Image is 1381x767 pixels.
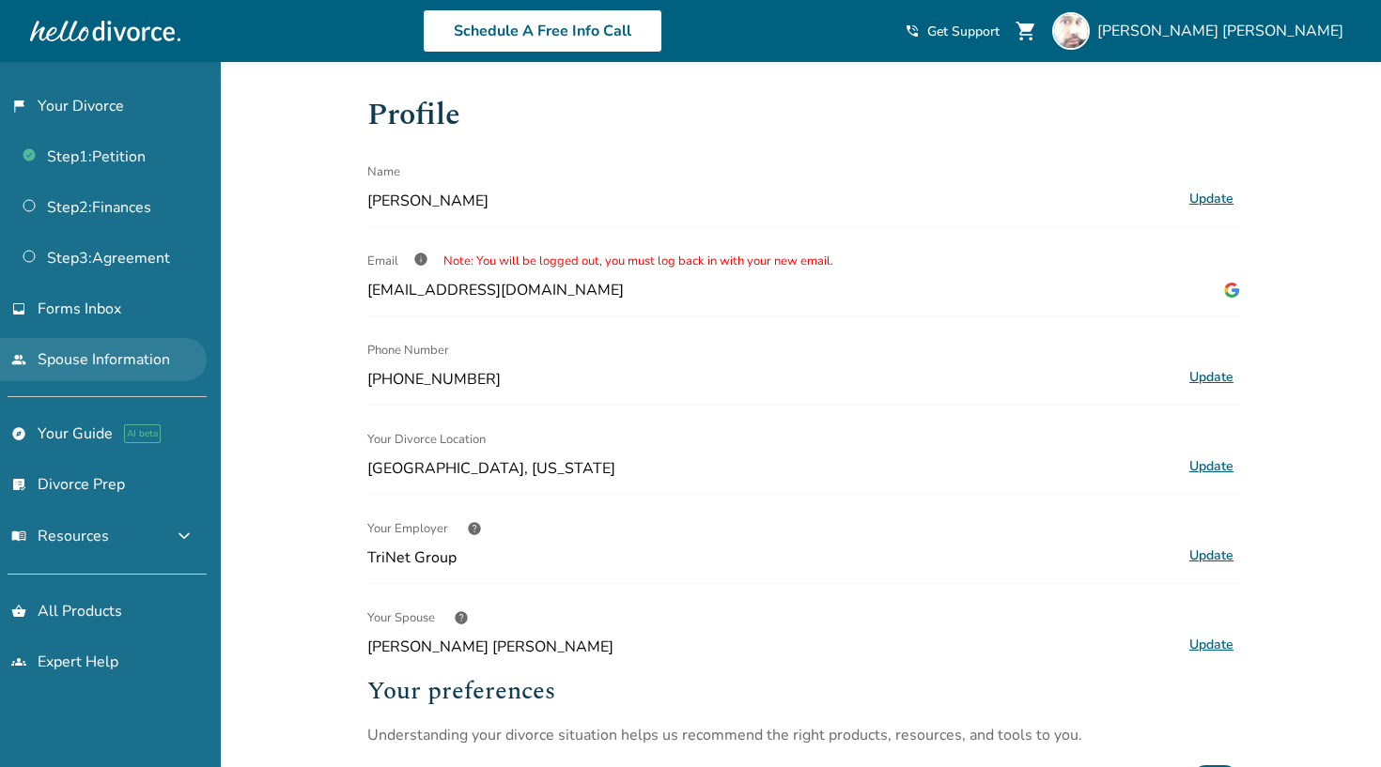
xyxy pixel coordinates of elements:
[367,242,1239,280] div: Email
[1184,454,1239,479] button: Update
[367,458,1176,479] span: [GEOGRAPHIC_DATA], [US_STATE]
[413,252,428,267] span: info
[11,426,26,441] span: explore
[11,477,26,492] span: list_alt_check
[927,23,1000,40] span: Get Support
[905,23,920,38] span: phone_in_talk
[467,521,482,536] span: help
[367,421,486,458] span: Your Divorce Location
[367,153,400,191] span: Name
[367,672,1239,710] h2: Your preferences
[1184,365,1239,390] button: Update
[38,299,121,319] span: Forms Inbox
[1052,12,1090,50] img: René Alvarez
[367,725,1239,745] p: Understanding your divorce situation helps us recommend the right products, resources, and tools ...
[367,331,449,369] span: Phone Number
[367,280,624,300] span: [EMAIL_ADDRESS][DOMAIN_NAME]
[1287,677,1381,767] iframe: Chat Widget
[367,637,1176,657] span: [PERSON_NAME] [PERSON_NAME]
[367,369,1176,390] span: [PHONE_NUMBER]
[454,610,469,625] span: help
[11,604,26,619] span: shopping_basket
[11,99,26,114] span: flag_2
[1184,633,1239,657] button: Update
[367,191,1176,211] span: [PERSON_NAME]
[367,547,1176,568] span: TriNet Group
[367,510,448,547] span: Your Employer
[1184,187,1239,211] button: Update
[1015,20,1037,42] span: shopping_cart
[173,525,195,547] span: expand_more
[11,529,26,544] span: menu_book
[367,92,1239,138] h1: Profile
[1184,544,1239,568] button: Update
[905,23,1000,40] a: phone_in_talkGet Support
[11,526,109,546] span: Resources
[1224,283,1239,298] img: Google Icon
[423,9,662,53] a: Schedule A Free Info Call
[124,424,161,443] span: AI beta
[11,352,26,367] span: people
[443,253,833,269] span: Note: You will be logged out, you must log back in with your new email.
[1097,21,1351,41] span: [PERSON_NAME] [PERSON_NAME]
[11,301,26,316] span: inbox
[367,599,435,637] span: Your Spouse
[11,654,26,669] span: groups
